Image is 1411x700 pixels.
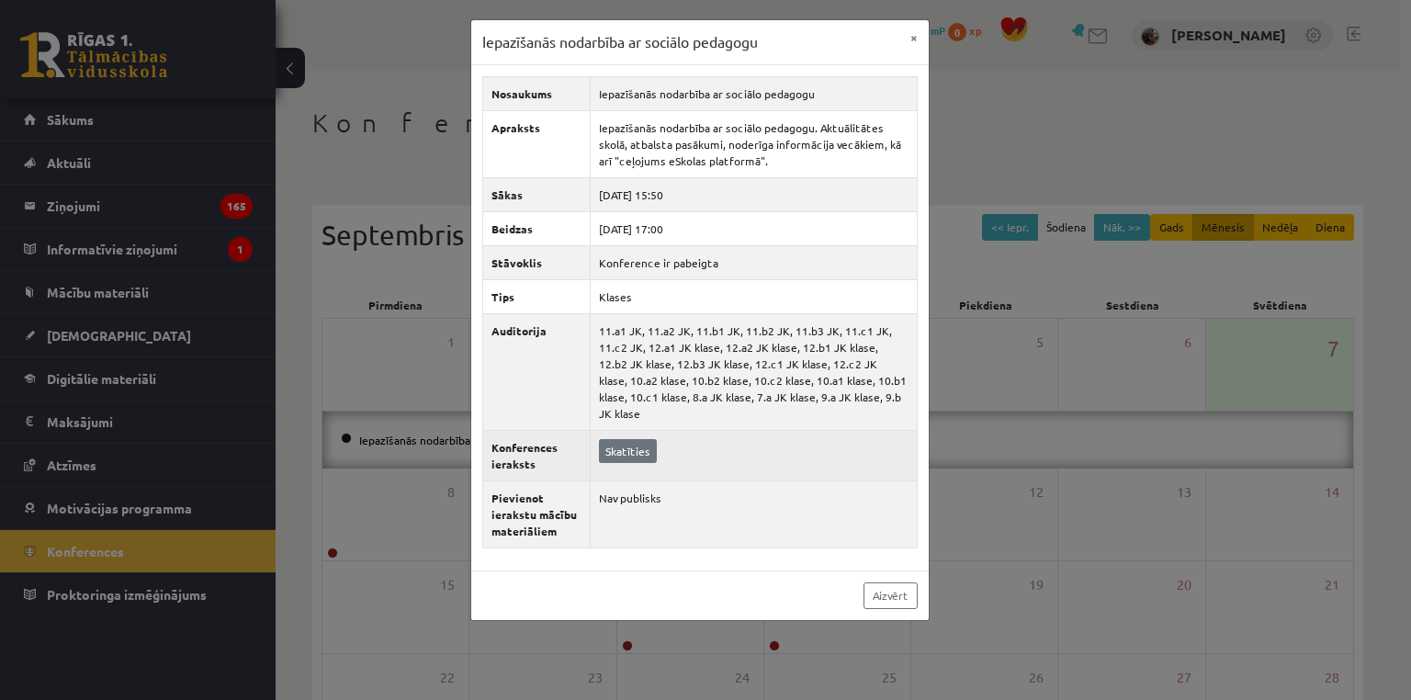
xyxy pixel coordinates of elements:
th: Konferences ieraksts [483,430,591,480]
th: Pievienot ierakstu mācību materiāliem [483,480,591,548]
a: Skatīties [599,439,657,463]
td: Konference ir pabeigta [591,245,918,279]
td: Nav publisks [591,480,918,548]
th: Tips [483,279,591,313]
th: Beidzas [483,211,591,245]
td: [DATE] 15:50 [591,177,918,211]
td: Iepazīšanās nodarbība ar sociālo pedagogu [591,76,918,110]
th: Stāvoklis [483,245,591,279]
th: Sākas [483,177,591,211]
td: 11.a1 JK, 11.a2 JK, 11.b1 JK, 11.b2 JK, 11.b3 JK, 11.c1 JK, 11.c2 JK, 12.a1 JK klase, 12.a2 JK kl... [591,313,918,430]
td: Klases [591,279,918,313]
td: [DATE] 17:00 [591,211,918,245]
button: × [899,20,929,55]
td: Iepazīšanās nodarbība ar sociālo pedagogu. Aktuālitātes skolā, atbalsta pasākumi, noderīga inform... [591,110,918,177]
th: Auditorija [483,313,591,430]
h3: Iepazīšanās nodarbība ar sociālo pedagogu [482,31,758,53]
th: Apraksts [483,110,591,177]
th: Nosaukums [483,76,591,110]
a: Aizvērt [864,582,918,609]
